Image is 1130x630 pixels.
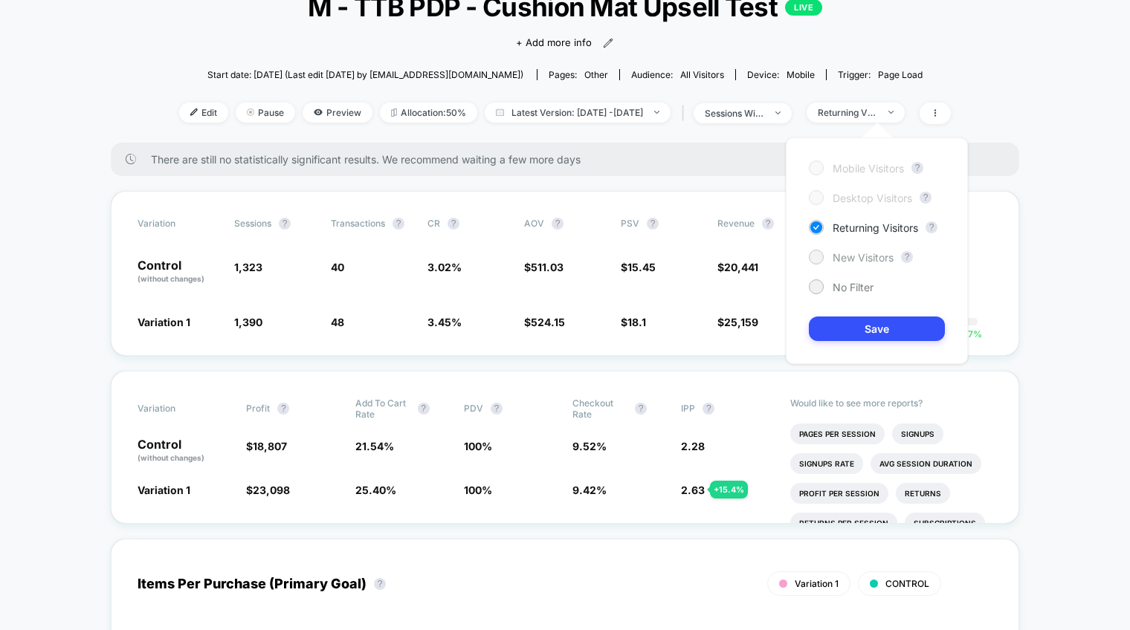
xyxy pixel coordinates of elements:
[878,69,923,80] span: Page Load
[888,111,894,114] img: end
[621,316,646,328] span: $
[355,440,394,452] span: 21.54 %
[464,440,492,452] span: 100 %
[303,103,372,123] span: Preview
[717,316,758,328] span: $
[179,103,228,123] span: Edit
[795,578,839,589] span: Variation 1
[572,440,607,452] span: 9.52 %
[717,261,758,273] span: $
[190,108,198,116] img: edit
[380,103,477,123] span: Allocation: 50%
[885,578,929,589] span: CONTROL
[331,261,344,273] span: 40
[833,251,894,264] span: New Visitors
[138,438,231,464] p: Control
[678,103,694,124] span: |
[710,481,748,499] div: + 15.4 %
[485,103,671,123] span: Latest Version: [DATE] - [DATE]
[246,484,290,496] span: $
[234,316,262,328] span: 1,390
[833,221,918,234] span: Returning Visitors
[207,69,523,80] span: Start date: [DATE] (Last edit [DATE] by [EMAIL_ADDRESS][DOMAIN_NAME])
[905,513,985,533] li: Subscriptions
[833,281,874,293] span: No Filter
[926,221,937,233] button: ?
[681,484,705,496] span: 2.63
[277,403,289,415] button: ?
[735,69,826,80] span: Device:
[234,261,262,273] span: 1,323
[427,261,462,273] span: 3.02 %
[253,440,287,452] span: 18,807
[871,453,981,474] li: Avg Session Duration
[355,397,410,420] span: Add To Cart Rate
[790,513,897,533] li: Returns Per Session
[464,403,483,414] span: PDV
[138,259,219,285] p: Control
[654,111,659,114] img: end
[279,218,291,230] button: ?
[418,403,430,415] button: ?
[787,69,815,80] span: mobile
[138,484,190,496] span: Variation 1
[838,69,923,80] div: Trigger:
[680,69,724,80] span: All Visitors
[818,107,877,118] div: Returning Visitors
[331,316,344,328] span: 48
[627,316,646,328] span: 18.1
[253,484,290,496] span: 23,098
[892,423,943,444] li: Signups
[524,261,564,273] span: $
[631,69,724,80] div: Audience:
[762,218,774,230] button: ?
[531,261,564,273] span: 511.03
[427,316,462,328] span: 3.45 %
[234,218,271,229] span: Sessions
[393,218,404,230] button: ?
[524,218,544,229] span: AOV
[647,218,659,230] button: ?
[717,218,755,229] span: Revenue
[584,69,608,80] span: other
[681,403,695,414] span: IPP
[391,108,397,117] img: rebalance
[833,192,912,204] span: Desktop Visitors
[724,316,758,328] span: 25,159
[516,36,592,51] span: + Add more info
[809,316,945,341] button: Save
[724,261,758,273] span: 20,441
[236,103,295,123] span: Pause
[790,453,863,474] li: Signups Rate
[247,108,254,116] img: end
[833,162,904,175] span: Mobile Visitors
[331,218,385,229] span: Transactions
[901,251,913,263] button: ?
[448,218,459,230] button: ?
[138,274,204,283] span: (without changes)
[464,484,492,496] span: 100 %
[355,484,396,496] span: 25.40 %
[790,397,993,409] p: Would like to see more reports?
[246,440,287,452] span: $
[427,218,440,229] span: CR
[531,316,565,328] span: 524.15
[635,403,647,415] button: ?
[246,403,270,414] span: Profit
[374,578,386,590] button: ?
[491,403,503,415] button: ?
[572,397,627,420] span: Checkout Rate
[790,423,885,444] li: Pages Per Session
[911,162,923,174] button: ?
[572,484,607,496] span: 9.42 %
[775,111,781,114] img: end
[627,261,656,273] span: 15.45
[138,453,204,462] span: (without changes)
[790,483,888,504] li: Profit Per Session
[920,192,932,204] button: ?
[552,218,564,230] button: ?
[703,403,714,415] button: ?
[705,108,764,119] div: sessions with impression
[151,153,989,166] span: There are still no statistically significant results. We recommend waiting a few more days
[549,69,608,80] div: Pages:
